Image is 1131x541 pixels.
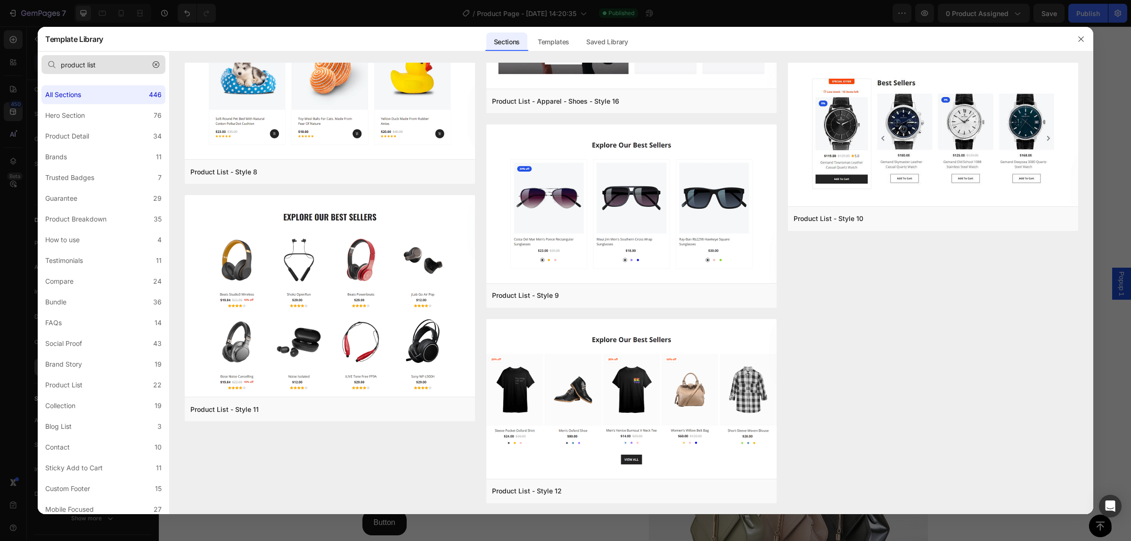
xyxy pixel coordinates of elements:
div: Replace this text with your content [204,437,483,453]
div: Hero Section [45,110,85,121]
div: Trusted Badges [45,172,94,183]
span: Popup 1 [958,245,967,270]
div: Product List - Style 10 [794,213,863,224]
span: [DATE] - [DATE] [80,280,130,287]
div: 27 [154,504,162,515]
p: Button [558,334,580,348]
div: 3 [157,421,162,432]
button: <p>Button</p> [433,328,477,353]
div: 34 [153,131,162,142]
p: Button [444,334,466,348]
div: Replace this text with your content [204,422,483,438]
p: Button [673,334,695,348]
div: 4 [157,234,162,246]
div: Contact [45,442,70,453]
div: Guarantee [45,193,77,204]
img: pl11.png [185,195,475,406]
div: 14 [155,317,162,328]
div: 35 [154,213,162,225]
div: Product List - Style 12 [492,485,562,497]
div: Blog List [45,421,72,432]
div: 11 [156,255,162,266]
div: 76 [154,110,162,121]
button: <p>Button</p> [662,328,706,353]
div: Replace this text with your content [204,407,483,422]
div: 43 [153,338,162,349]
div: 24 [153,276,162,287]
div: Product List [45,379,82,391]
div: 15 [155,483,162,494]
div: Product List - Style 11 [190,404,259,415]
div: Social Proof [45,338,82,349]
img: pl9.png [486,124,777,285]
div: 29 [153,193,162,204]
button: Carousel Back Arrow [211,103,238,129]
div: How to use [45,234,80,246]
div: 19 [155,400,162,411]
div: All Sections [45,89,81,100]
div: 36 [153,296,162,308]
p: Button [215,334,237,348]
div: Collection [45,400,75,411]
div: Bundle [45,296,66,308]
div: Testimonials [45,255,83,266]
div: Compare [45,276,74,287]
button: <p>Button</p> [547,328,591,353]
div: 7 [158,172,162,183]
img: pl12.png [486,319,777,481]
div: FAQs [45,317,62,328]
button: <p>Button</p> [204,328,248,353]
div: Replace this text with your content [204,468,483,484]
div: Product List - Apparel - Shoes - Style 16 [492,96,619,107]
h2: Template Library [45,27,103,51]
input: E.g.: Black Friday, Sale, etc. [41,55,165,74]
div: Templates [530,33,577,51]
div: Sections [486,33,527,51]
div: Brands [45,151,67,163]
button: Carousel Next Arrow [735,103,762,129]
div: Product Detail [45,131,89,142]
img: pl10.png [788,62,1078,208]
span: Estimate delivery between [1,280,78,287]
div: Product List - Style 9 [492,290,559,301]
button: <p>Button</p> [204,484,248,509]
div: 446 [149,89,162,100]
div: Replace this text with your content [204,391,483,407]
div: 11 [156,151,162,163]
div: Product List - Style 8 [190,166,257,178]
div: Saved Library [579,33,636,51]
div: Mobile Focused [45,504,94,515]
div: Open Intercom Messenger [1099,495,1122,517]
div: Replace this text with your content [204,453,483,468]
div: Custom Footer [45,483,90,494]
div: 10 [155,442,162,453]
div: 22 [153,379,162,391]
div: Product Breakdown [45,213,107,225]
div: Brand Story [45,359,82,370]
button: <p>Button</p> [318,328,362,353]
button: Dot [488,264,494,270]
button: Dot [479,264,484,270]
div: 19 [155,359,162,370]
div: Sticky Add to Cart [45,462,103,474]
div: 11 [156,462,162,474]
p: Button [329,334,351,348]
